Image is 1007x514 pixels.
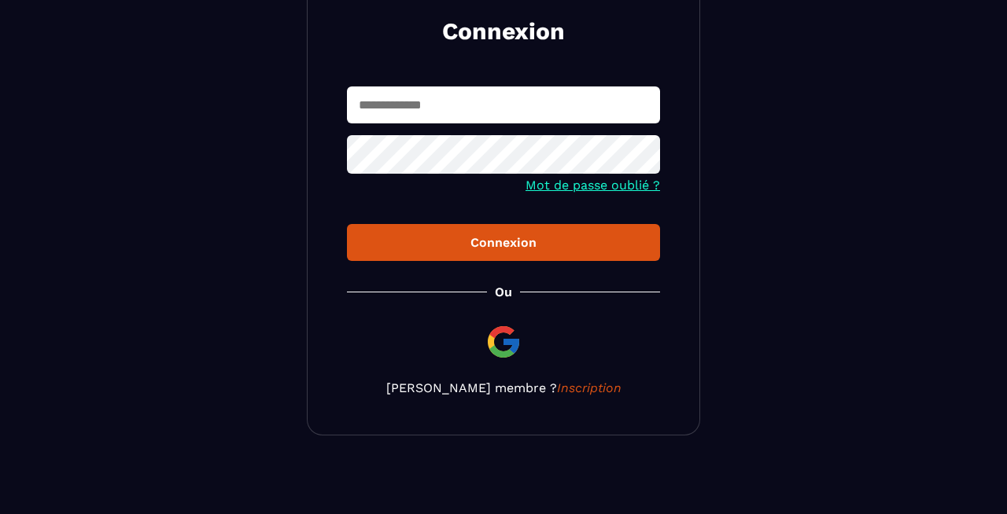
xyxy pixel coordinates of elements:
[360,235,647,250] div: Connexion
[495,285,512,299] p: Ou
[526,178,660,193] a: Mot de passe oublié ?
[485,323,522,361] img: google
[366,16,641,47] h2: Connexion
[347,380,660,395] p: [PERSON_NAME] membre ?
[347,224,660,261] button: Connexion
[557,380,622,395] a: Inscription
